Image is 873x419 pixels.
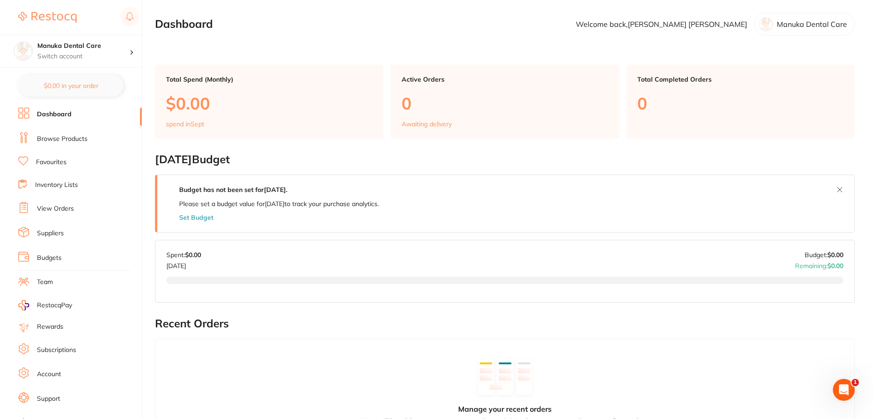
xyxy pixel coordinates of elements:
h4: Manage your recent orders [458,405,552,413]
span: 1 [852,379,859,386]
a: Account [37,370,61,379]
button: Set Budget [179,214,213,221]
p: Manuka Dental Care [777,20,847,28]
p: Please set a budget value for [DATE] to track your purchase analytics. [179,200,379,207]
p: Active Orders [402,76,608,83]
h2: Recent Orders [155,317,855,330]
img: Restocq Logo [18,12,77,23]
a: Active Orders0Awaiting delivery [391,65,619,139]
a: RestocqPay [18,300,72,310]
strong: $0.00 [185,251,201,259]
a: Browse Products [37,134,88,144]
p: Switch account [37,52,129,61]
p: spend in Sept [166,120,204,128]
p: Remaining: [795,259,843,269]
a: Total Completed Orders0 [626,65,855,139]
a: Rewards [37,322,63,331]
strong: $0.00 [827,251,843,259]
span: RestocqPay [37,301,72,310]
a: Team [37,278,53,287]
a: Total Spend (Monthly)$0.00spend inSept [155,65,383,139]
strong: Budget has not been set for [DATE] . [179,186,287,194]
a: Inventory Lists [35,181,78,190]
img: RestocqPay [18,300,29,310]
button: $0.00 in your order [18,75,124,97]
a: View Orders [37,204,74,213]
a: Support [37,394,60,403]
h2: [DATE] Budget [155,153,855,166]
p: Total Spend (Monthly) [166,76,372,83]
p: [DATE] [166,259,201,269]
a: Subscriptions [37,346,76,355]
p: 0 [402,94,608,113]
h4: Manuka Dental Care [37,41,129,51]
p: Spent: [166,251,201,259]
p: $0.00 [166,94,372,113]
p: Awaiting delivery [402,120,452,128]
p: Total Completed Orders [637,76,844,83]
img: Manuka Dental Care [14,42,32,60]
a: Budgets [37,253,62,263]
p: 0 [637,94,844,113]
a: Dashboard [37,110,72,119]
h2: Dashboard [155,18,213,31]
a: Suppliers [37,229,64,238]
p: Welcome back, [PERSON_NAME] [PERSON_NAME] [576,20,747,28]
a: Favourites [36,158,67,167]
strong: $0.00 [827,262,843,270]
p: Budget: [805,251,843,259]
a: Restocq Logo [18,7,77,28]
iframe: Intercom live chat [833,379,855,401]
